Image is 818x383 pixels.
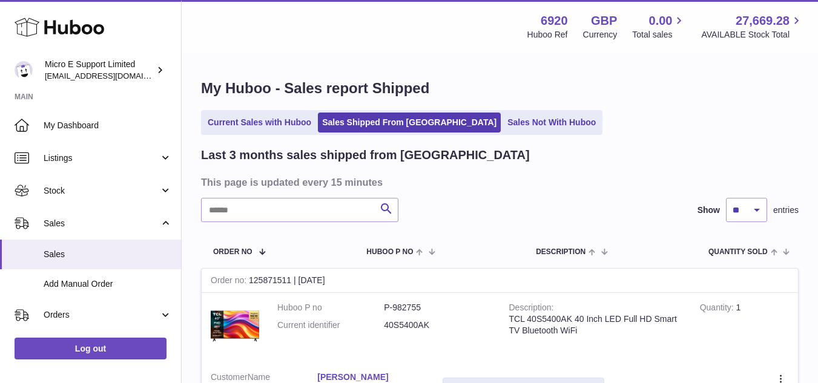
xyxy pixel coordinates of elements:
[44,152,159,164] span: Listings
[202,269,798,293] div: 125871511 | [DATE]
[708,248,768,256] span: Quantity Sold
[527,29,568,41] div: Huboo Ref
[44,185,159,197] span: Stock
[698,205,720,216] label: Show
[503,113,600,133] a: Sales Not With Huboo
[509,303,554,315] strong: Description
[632,29,686,41] span: Total sales
[700,303,736,315] strong: Quantity
[45,71,178,80] span: [EMAIL_ADDRESS][DOMAIN_NAME]
[366,248,413,256] span: Huboo P no
[509,313,682,336] div: TCL 40S5400AK 40 Inch LED Full HD Smart TV Bluetooth WiFi
[15,61,33,79] img: contact@micropcsupport.com
[44,218,159,229] span: Sales
[211,372,248,382] span: Customer
[201,147,530,163] h2: Last 3 months sales shipped from [GEOGRAPHIC_DATA]
[691,293,798,362] td: 1
[536,248,585,256] span: Description
[15,338,167,359] a: Log out
[773,205,799,216] span: entries
[44,120,172,131] span: My Dashboard
[649,13,673,29] span: 0.00
[201,79,799,98] h1: My Huboo - Sales report Shipped
[45,59,154,82] div: Micro E Support Limited
[44,278,172,290] span: Add Manual Order
[203,113,315,133] a: Current Sales with Huboo
[736,13,790,29] span: 27,669.28
[701,29,803,41] span: AVAILABLE Stock Total
[541,13,568,29] strong: 6920
[213,248,252,256] span: Order No
[583,29,618,41] div: Currency
[211,302,259,350] img: $_57.JPG
[277,319,384,331] dt: Current identifier
[701,13,803,41] a: 27,669.28 AVAILABLE Stock Total
[384,302,490,313] dd: P-982755
[632,13,686,41] a: 0.00 Total sales
[317,372,424,383] a: [PERSON_NAME]
[44,309,159,321] span: Orders
[384,319,490,331] dd: 40S5400AK
[318,113,501,133] a: Sales Shipped From [GEOGRAPHIC_DATA]
[211,275,249,288] strong: Order no
[591,13,617,29] strong: GBP
[277,302,384,313] dt: Huboo P no
[44,249,172,260] span: Sales
[201,175,796,189] h3: This page is updated every 15 minutes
